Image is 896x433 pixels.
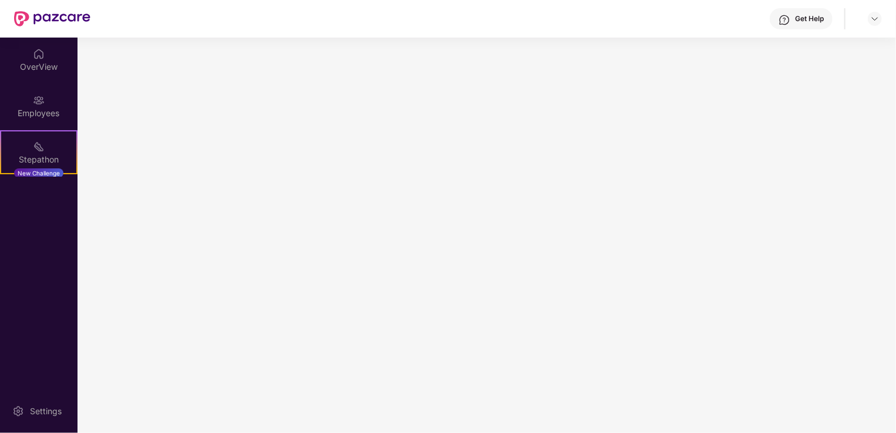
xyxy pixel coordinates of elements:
div: New Challenge [14,168,63,178]
img: svg+xml;base64,PHN2ZyBpZD0iSG9tZSIgeG1sbnM9Imh0dHA6Ly93d3cudzMub3JnLzIwMDAvc3ZnIiB3aWR0aD0iMjAiIG... [33,48,45,60]
img: svg+xml;base64,PHN2ZyB4bWxucz0iaHR0cDovL3d3dy53My5vcmcvMjAwMC9zdmciIHdpZHRoPSIyMSIgaGVpZ2h0PSIyMC... [33,141,45,153]
img: svg+xml;base64,PHN2ZyBpZD0iRW1wbG95ZWVzIiB4bWxucz0iaHR0cDovL3d3dy53My5vcmcvMjAwMC9zdmciIHdpZHRoPS... [33,94,45,106]
img: svg+xml;base64,PHN2ZyBpZD0iRHJvcGRvd24tMzJ4MzIiIHhtbG5zPSJodHRwOi8vd3d3LnczLm9yZy8yMDAwL3N2ZyIgd2... [870,14,880,23]
div: Stepathon [1,154,76,165]
div: Get Help [795,14,824,23]
div: Settings [26,405,65,417]
img: svg+xml;base64,PHN2ZyBpZD0iSGVscC0zMngzMiIgeG1sbnM9Imh0dHA6Ly93d3cudzMub3JnLzIwMDAvc3ZnIiB3aWR0aD... [779,14,790,26]
img: svg+xml;base64,PHN2ZyBpZD0iU2V0dGluZy0yMHgyMCIgeG1sbnM9Imh0dHA6Ly93d3cudzMub3JnLzIwMDAvc3ZnIiB3aW... [12,405,24,417]
img: New Pazcare Logo [14,11,90,26]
